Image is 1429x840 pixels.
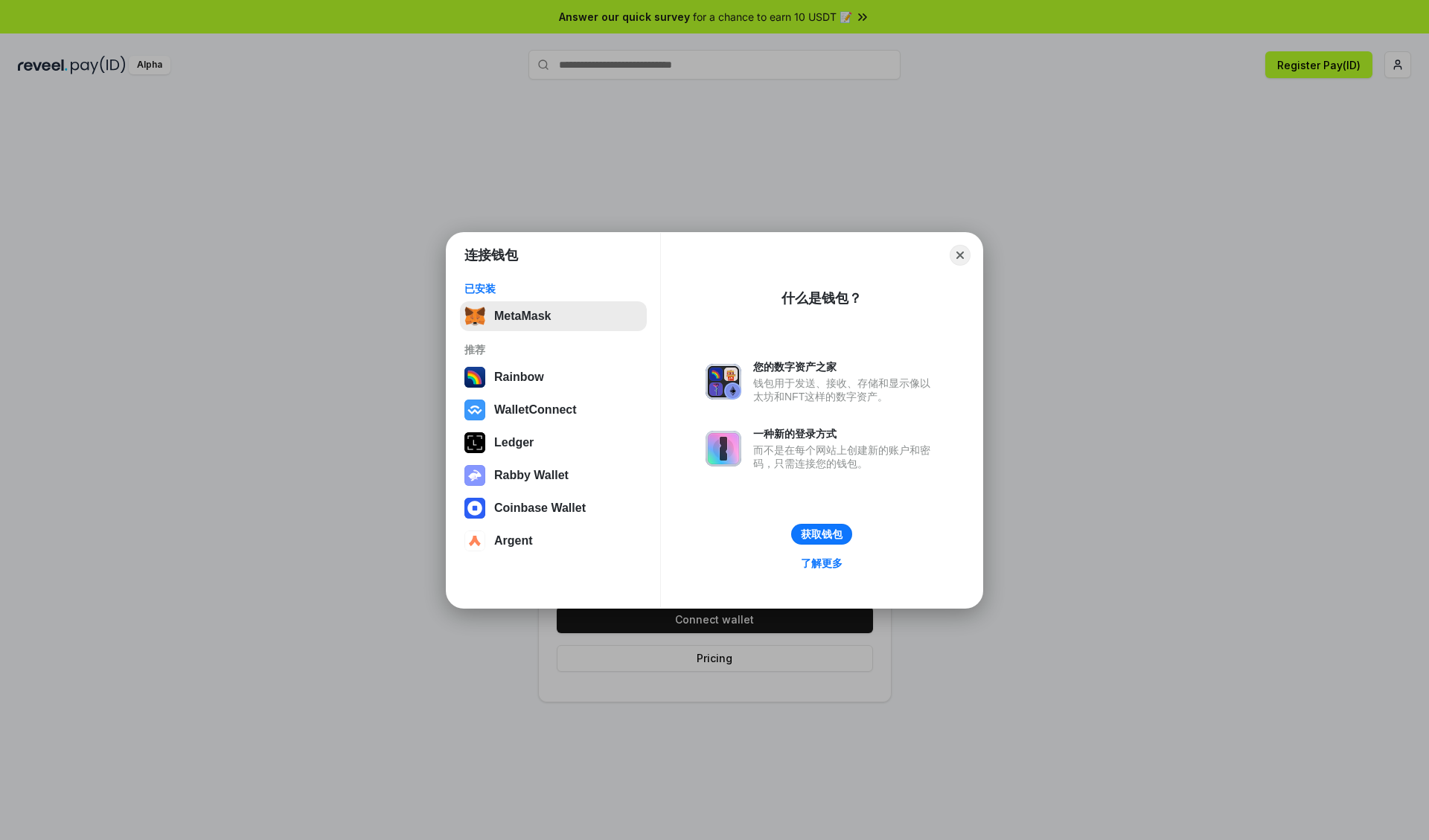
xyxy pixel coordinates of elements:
[494,436,534,449] div: Ledger
[464,400,485,420] img: svg+xml,%3Csvg%20width%3D%2228%22%20height%3D%2228%22%20viewBox%3D%220%200%2028%2028%22%20fill%3D...
[460,362,647,392] button: Rainbow
[460,395,647,425] button: WalletConnect
[791,524,852,545] button: 获取钱包
[464,367,485,388] img: svg+xml,%3Csvg%20width%3D%22120%22%20height%3D%22120%22%20viewBox%3D%220%200%20120%20120%22%20fil...
[753,427,938,440] div: 一种新的登录方式
[950,245,971,266] button: Close
[460,301,647,331] button: MetaMask
[494,371,544,384] div: Rainbow
[494,469,569,482] div: Rabby Wallet
[494,403,577,417] div: WalletConnect
[781,289,862,307] div: 什么是钱包？
[494,534,533,548] div: Argent
[753,443,938,470] div: 而不是在每个网站上创建新的账户和密码，只需连接您的钱包。
[753,376,938,403] div: 钱包用于发送、接收、存储和显示像以太坊和NFT这样的数字资产。
[494,310,551,323] div: MetaMask
[706,431,741,467] img: svg+xml,%3Csvg%20xmlns%3D%22http%3A%2F%2Fwww.w3.org%2F2000%2Fsvg%22%20fill%3D%22none%22%20viewBox...
[464,282,642,295] div: 已安装
[801,528,843,541] div: 获取钱包
[801,557,843,570] div: 了解更多
[464,530,485,551] img: svg+xml,%3Csvg%20width%3D%2228%22%20height%3D%2228%22%20viewBox%3D%220%200%2028%2028%22%20fill%3D...
[753,360,938,373] div: 您的数字资产之家
[464,246,518,264] h1: 连接钱包
[460,526,647,556] button: Argent
[464,465,485,486] img: svg+xml,%3Csvg%20xmlns%3D%22http%3A%2F%2Fwww.w3.org%2F2000%2Fsvg%22%20fill%3D%22none%22%20viewBox...
[464,306,485,327] img: svg+xml,%3Csvg%20fill%3D%22none%22%20height%3D%2233%22%20viewBox%3D%220%200%2035%2033%22%20width%...
[464,343,642,356] div: 推荐
[460,428,647,458] button: Ledger
[706,364,741,400] img: svg+xml,%3Csvg%20xmlns%3D%22http%3A%2F%2Fwww.w3.org%2F2000%2Fsvg%22%20fill%3D%22none%22%20viewBox...
[494,501,586,515] div: Coinbase Wallet
[460,461,647,490] button: Rabby Wallet
[464,498,485,519] img: svg+xml,%3Csvg%20width%3D%2228%22%20height%3D%2228%22%20viewBox%3D%220%200%2028%2028%22%20fill%3D...
[460,493,647,523] button: Coinbase Wallet
[792,554,851,573] a: 了解更多
[464,432,485,453] img: svg+xml,%3Csvg%20xmlns%3D%22http%3A%2F%2Fwww.w3.org%2F2000%2Fsvg%22%20width%3D%2228%22%20height%3...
